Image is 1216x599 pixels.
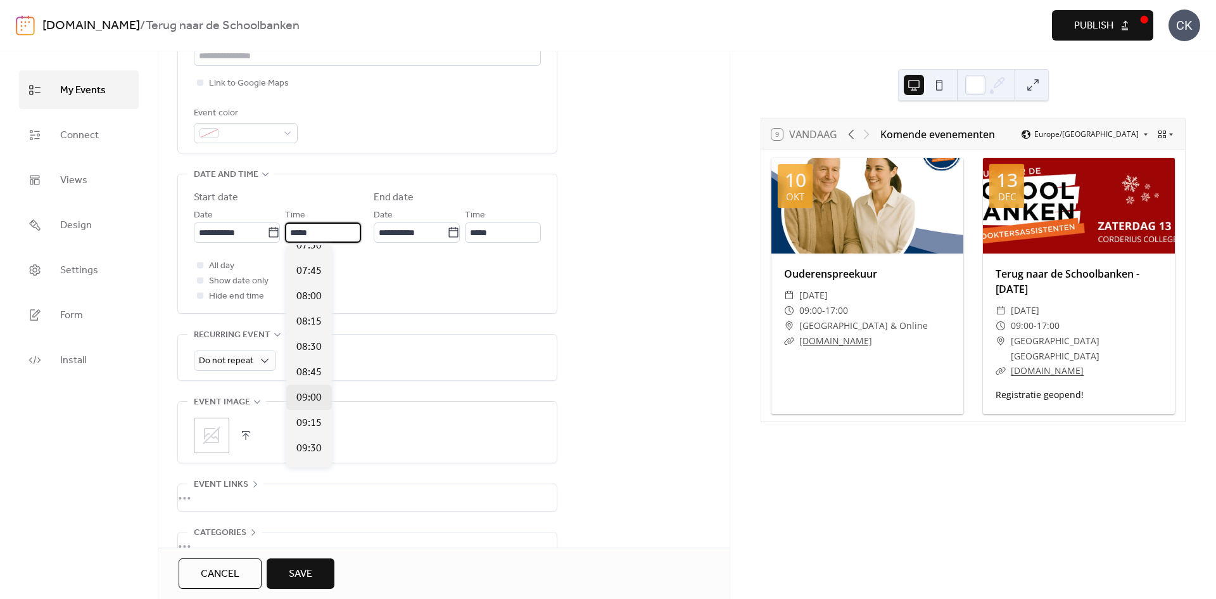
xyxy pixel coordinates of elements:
[1011,303,1039,318] span: [DATE]
[60,306,83,325] span: Form
[267,558,334,589] button: Save
[296,467,322,482] span: 09:45
[60,81,106,100] span: My Events
[996,267,1139,296] a: Terug naar de Schoolbanken - [DATE]
[296,264,322,279] span: 07:45
[140,14,146,38] b: /
[194,525,246,541] span: Categories
[19,160,139,199] a: Views
[784,288,794,303] div: ​
[998,192,1016,202] div: dec
[194,190,238,205] div: Start date
[784,333,794,349] div: ​
[60,351,86,370] span: Install
[822,303,825,318] span: -
[996,318,1006,333] div: ​
[194,418,229,453] div: ;
[1037,318,1060,333] span: 17:00
[374,190,414,205] div: End date
[19,340,139,379] a: Install
[179,558,262,589] button: Cancel
[799,303,822,318] span: 09:00
[983,388,1175,401] div: Registratie geopend!
[209,274,269,289] span: Show date only
[60,171,87,190] span: Views
[60,261,98,280] span: Settings
[178,532,557,559] div: •••
[296,238,322,254] span: 07:30
[799,318,928,333] span: [GEOGRAPHIC_DATA] & Online
[289,567,312,582] span: Save
[16,15,35,35] img: logo
[209,76,289,91] span: Link to Google Maps
[285,208,305,223] span: Time
[799,288,828,303] span: [DATE]
[209,289,264,304] span: Hide end time
[296,441,322,456] span: 09:30
[42,14,140,38] a: [DOMAIN_NAME]
[825,303,848,318] span: 17:00
[996,303,1006,318] div: ​
[1011,318,1034,333] span: 09:00
[19,205,139,244] a: Design
[784,267,877,281] a: Ouderenspreekuur
[465,208,485,223] span: Time
[296,390,322,406] span: 09:00
[996,171,1018,190] div: 13
[146,14,300,38] b: Terug naar de Schoolbanken
[296,416,322,431] span: 09:15
[785,171,806,190] div: 10
[1052,10,1153,41] button: Publish
[60,126,99,145] span: Connect
[1034,318,1037,333] span: -
[19,250,139,289] a: Settings
[799,335,872,347] a: [DOMAIN_NAME]
[199,352,253,370] span: Do not repeat
[194,106,295,121] div: Event color
[201,567,239,582] span: Cancel
[296,289,322,304] span: 08:00
[786,192,804,202] div: okt
[880,127,995,142] div: Komende evenementen
[194,395,250,410] span: Event image
[996,333,1006,349] div: ​
[784,318,794,333] div: ​
[1011,333,1162,364] span: [GEOGRAPHIC_DATA] [GEOGRAPHIC_DATA]
[374,208,393,223] span: Date
[1034,131,1139,138] span: Europe/[GEOGRAPHIC_DATA]
[194,167,258,183] span: Date and time
[996,363,1006,378] div: ​
[784,303,794,318] div: ​
[1011,364,1084,377] a: [DOMAIN_NAME]
[19,115,139,154] a: Connect
[60,216,92,235] span: Design
[19,295,139,334] a: Form
[296,314,322,330] span: 08:15
[1168,10,1200,41] div: CK
[178,484,557,511] div: •••
[194,477,248,493] span: Event links
[209,259,234,274] span: All day
[19,70,139,109] a: My Events
[194,208,213,223] span: Date
[296,340,322,355] span: 08:30
[1074,18,1113,34] span: Publish
[194,328,270,343] span: Recurring event
[296,365,322,380] span: 08:45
